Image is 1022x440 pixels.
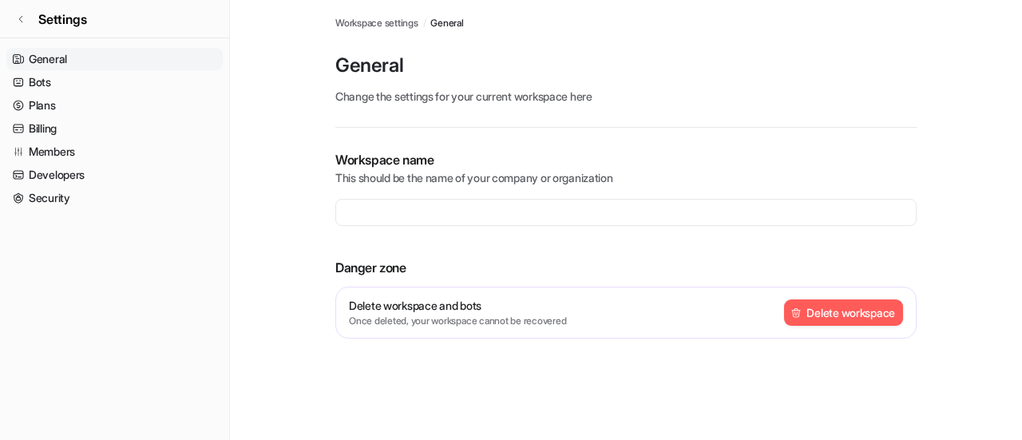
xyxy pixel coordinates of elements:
a: Plans [6,94,223,117]
p: Workspace name [335,150,917,169]
a: Workspace settings [335,16,418,30]
a: Security [6,187,223,209]
a: Billing [6,117,223,140]
p: General [335,53,917,78]
a: Members [6,141,223,163]
p: This should be the name of your company or organization [335,169,917,186]
button: Delete workspace [784,299,903,326]
a: Developers [6,164,223,186]
p: Once deleted, your workspace cannot be recovered [349,314,566,328]
a: General [6,48,223,70]
p: Change the settings for your current workspace here [335,88,917,105]
p: Delete workspace and bots [349,297,566,314]
p: Danger zone [335,258,917,277]
a: Bots [6,71,223,93]
span: Settings [38,10,87,29]
span: / [423,16,426,30]
a: General [430,16,463,30]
